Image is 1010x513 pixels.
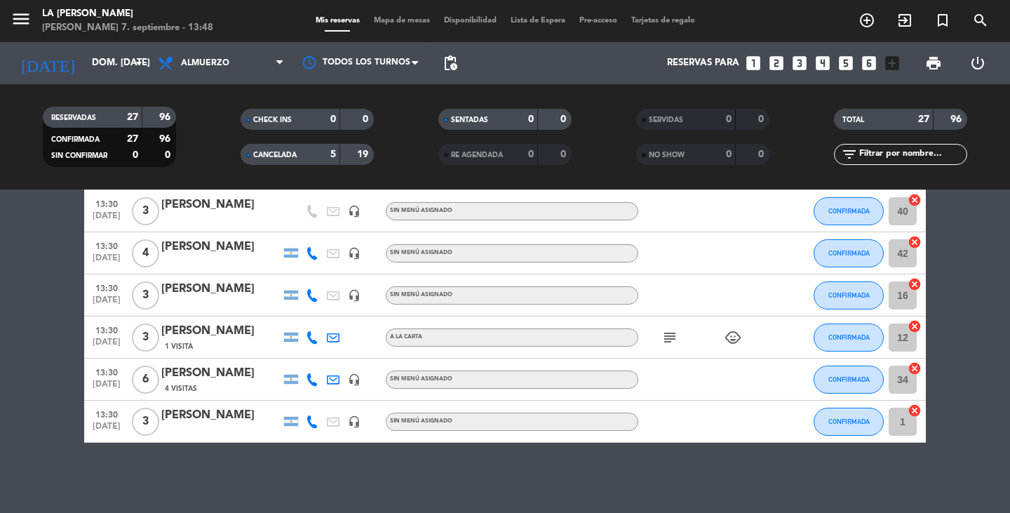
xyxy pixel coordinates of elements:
i: cancel [908,277,922,291]
span: Lista de Espera [504,17,572,25]
span: RESERVADAS [51,114,96,121]
div: LOG OUT [955,42,999,84]
span: Sin menú asignado [390,208,452,213]
span: 13:30 [89,321,124,338]
i: turned_in_not [934,12,951,29]
span: [DATE] [89,422,124,438]
i: headset_mic [348,205,361,218]
strong: 27 [127,112,138,122]
span: Sin menú asignado [390,250,452,255]
i: cancel [908,361,922,375]
div: [PERSON_NAME] [161,322,281,340]
span: 4 [132,239,159,267]
i: arrow_drop_down [130,55,147,72]
span: CONFIRMADA [828,418,870,425]
i: filter_list [841,146,858,163]
span: CHECK INS [253,116,292,124]
i: cancel [908,235,922,249]
strong: 96 [159,134,173,144]
i: looks_one [744,54,762,72]
i: menu [11,8,32,29]
span: [DATE] [89,295,124,312]
strong: 27 [918,114,929,124]
div: [PERSON_NAME] [161,238,281,256]
strong: 5 [330,149,336,159]
i: child_care [725,329,741,346]
strong: 0 [560,114,569,124]
span: Mis reservas [309,17,367,25]
span: CONFIRMADA [828,333,870,341]
button: CONFIRMADA [814,408,884,436]
input: Filtrar por nombre... [858,147,967,162]
button: CONFIRMADA [814,281,884,309]
i: cancel [908,319,922,333]
strong: 96 [159,112,173,122]
i: subject [661,329,678,346]
i: search [972,12,989,29]
span: a la carta [390,334,422,340]
strong: 0 [363,114,371,124]
span: [DATE] [89,338,124,354]
div: [PERSON_NAME] [161,406,281,425]
div: [PERSON_NAME] [161,364,281,382]
div: LA [PERSON_NAME] [42,7,213,21]
span: Disponibilidad [437,17,504,25]
strong: 0 [726,149,732,159]
i: headset_mic [348,373,361,386]
i: looks_two [767,54,786,72]
strong: 19 [357,149,371,159]
i: cancel [908,193,922,207]
span: Sin menú asignado [390,376,452,382]
span: Mapa de mesas [367,17,437,25]
span: 3 [132,281,159,309]
i: headset_mic [348,289,361,302]
span: Almuerzo [181,58,229,68]
span: CONFIRMADA [51,136,100,143]
span: 13:30 [89,237,124,253]
span: CONFIRMADA [828,207,870,215]
span: TOTAL [842,116,864,124]
strong: 0 [528,114,534,124]
span: 13:30 [89,364,124,380]
span: RE AGENDADA [451,152,503,159]
span: [DATE] [89,253,124,269]
i: add_box [883,54,901,72]
i: exit_to_app [896,12,913,29]
i: headset_mic [348,247,361,260]
span: SIN CONFIRMAR [51,152,107,159]
strong: 0 [330,114,336,124]
strong: 96 [950,114,964,124]
span: Sin menú asignado [390,292,452,298]
span: [DATE] [89,211,124,227]
span: 1 Visita [165,341,193,352]
strong: 0 [560,149,569,159]
span: CONFIRMADA [828,375,870,383]
span: print [925,55,942,72]
span: 3 [132,408,159,436]
span: 3 [132,324,159,352]
span: [DATE] [89,380,124,396]
span: 13:30 [89,406,124,422]
span: 3 [132,197,159,225]
i: looks_3 [790,54,809,72]
span: CANCELADA [253,152,297,159]
strong: 0 [528,149,534,159]
i: looks_6 [860,54,878,72]
span: 4 Visitas [165,383,197,394]
i: add_circle_outline [858,12,875,29]
button: CONFIRMADA [814,324,884,352]
button: CONFIRMADA [814,366,884,394]
span: 13:30 [89,195,124,211]
div: [PERSON_NAME] [161,280,281,298]
button: CONFIRMADA [814,239,884,267]
span: Pre-acceso [572,17,624,25]
strong: 0 [165,150,173,160]
span: CONFIRMADA [828,249,870,257]
strong: 0 [726,114,732,124]
strong: 0 [133,150,138,160]
span: pending_actions [442,55,459,72]
button: menu [11,8,32,34]
strong: 0 [758,114,767,124]
span: Reservas para [667,58,739,69]
span: SENTADAS [451,116,488,124]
